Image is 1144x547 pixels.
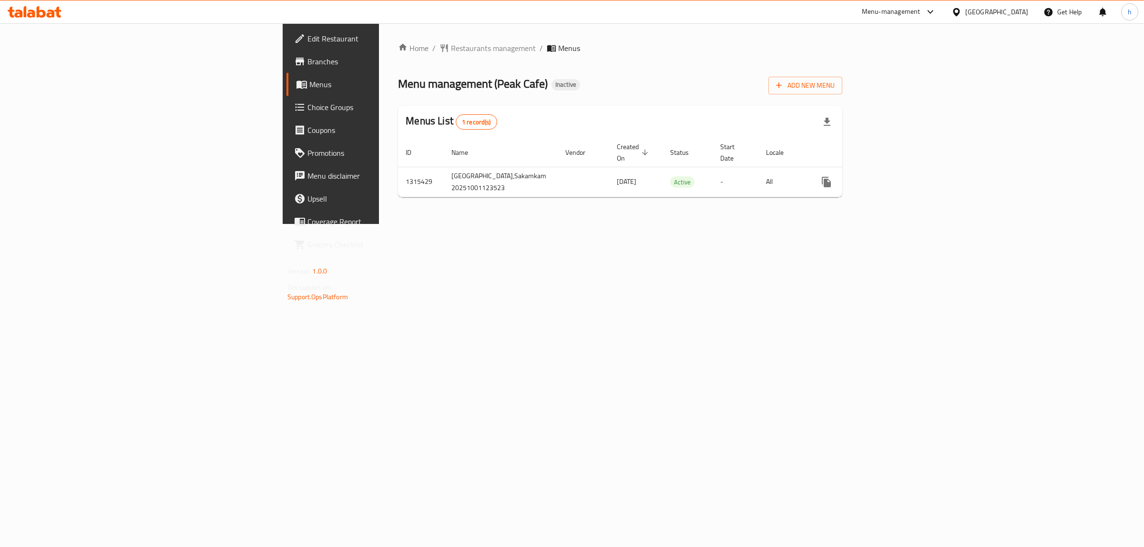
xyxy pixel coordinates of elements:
[307,147,466,159] span: Promotions
[617,141,651,164] span: Created On
[768,77,842,94] button: Add New Menu
[307,216,466,227] span: Coverage Report
[1128,7,1132,17] span: h
[286,96,474,119] a: Choice Groups
[307,56,466,67] span: Branches
[287,291,348,303] a: Support.OpsPlatform
[286,73,474,96] a: Menus
[451,147,480,158] span: Name
[816,111,838,133] div: Export file
[766,147,796,158] span: Locale
[565,147,598,158] span: Vendor
[670,147,701,158] span: Status
[398,42,842,54] nav: breadcrumb
[287,265,311,277] span: Version:
[286,233,474,256] a: Grocery Checklist
[406,114,497,130] h2: Menus List
[552,81,580,89] span: Inactive
[713,167,758,197] td: -
[312,265,327,277] span: 1.0.0
[309,79,466,90] span: Menus
[552,79,580,91] div: Inactive
[776,80,835,91] span: Add New Menu
[444,167,558,197] td: [GEOGRAPHIC_DATA],Sakamkam 20251001123523
[862,6,920,18] div: Menu-management
[286,142,474,164] a: Promotions
[965,7,1028,17] div: [GEOGRAPHIC_DATA]
[286,164,474,187] a: Menu disclaimer
[286,27,474,50] a: Edit Restaurant
[451,42,536,54] span: Restaurants management
[307,239,466,250] span: Grocery Checklist
[807,138,914,167] th: Actions
[287,281,331,294] span: Get support on:
[286,119,474,142] a: Coupons
[439,42,536,54] a: Restaurants management
[838,171,861,193] button: Change Status
[456,118,497,127] span: 1 record(s)
[670,176,695,188] div: Active
[815,171,838,193] button: more
[670,177,695,188] span: Active
[307,124,466,136] span: Coupons
[286,50,474,73] a: Branches
[286,187,474,210] a: Upsell
[307,170,466,182] span: Menu disclaimer
[758,167,807,197] td: All
[558,42,580,54] span: Menus
[540,42,543,54] li: /
[398,138,914,197] table: enhanced table
[617,175,636,188] span: [DATE]
[406,147,424,158] span: ID
[307,193,466,204] span: Upsell
[307,101,466,113] span: Choice Groups
[720,141,747,164] span: Start Date
[456,114,497,130] div: Total records count
[286,210,474,233] a: Coverage Report
[307,33,466,44] span: Edit Restaurant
